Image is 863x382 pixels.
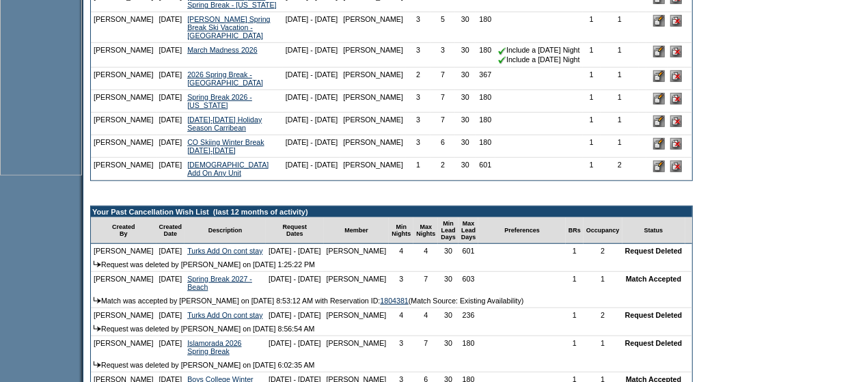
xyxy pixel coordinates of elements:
td: [PERSON_NAME] [91,244,156,258]
td: [PERSON_NAME] [340,158,406,180]
td: 30 [438,272,458,294]
td: 1 [583,90,601,113]
nobr: Request Deleted [625,339,683,347]
td: 601 [458,244,479,258]
input: Delete this Request [670,161,682,172]
td: 30 [455,68,476,90]
td: 1 [583,12,601,43]
img: chkSmaller.gif [498,47,506,55]
td: Your Past Cancellation Wish List (last 12 months of activity) [91,206,692,217]
a: [PERSON_NAME] Spring Break Ski Vacation - [GEOGRAPHIC_DATA] [187,15,270,40]
td: 1 [601,12,640,43]
td: [PERSON_NAME] [91,12,156,43]
td: [DATE] [156,113,185,135]
td: Member [324,217,389,244]
td: [PERSON_NAME] [91,158,156,180]
input: Delete this Request [670,93,682,105]
td: 30 [438,308,458,322]
a: [DATE]-[DATE] Holiday Season Carribean [187,115,262,132]
td: 1 [583,113,601,135]
img: chkSmaller.gif [498,56,506,64]
td: 1 [601,135,640,158]
input: Delete this Request [670,46,682,57]
td: 1 [584,336,622,358]
td: 1 [583,158,601,180]
td: 180 [476,43,496,67]
td: 2 [584,308,622,322]
nobr: [DATE] - [DATE] [269,311,321,319]
input: Edit this Request [653,138,665,150]
nobr: [DATE] - [DATE] [269,247,321,255]
td: 4 [389,244,413,258]
td: 2 [406,68,430,90]
td: 1 [583,68,601,90]
td: [PERSON_NAME] [340,68,406,90]
input: Edit this Request [653,15,665,27]
input: Delete this Request [670,138,682,150]
td: 30 [438,244,458,258]
td: 3 [406,90,430,113]
a: Spring Break 2027 - Beach [187,275,252,291]
td: 30 [438,336,458,358]
td: 4 [413,244,438,258]
td: Min Lead Days [438,217,458,244]
td: [PERSON_NAME] [340,12,406,43]
nobr: [DATE] - [DATE] [286,161,338,169]
td: 4 [389,308,413,322]
td: Request was deleted by [PERSON_NAME] on [DATE] 8:56:54 AM [91,322,692,336]
td: [PERSON_NAME] [91,272,156,294]
td: [PERSON_NAME] [91,135,156,158]
td: 2 [430,158,455,180]
td: 3 [430,43,455,67]
td: 1 [583,135,601,158]
td: 1 [583,43,601,67]
td: Max Nights [413,217,438,244]
td: 1 [601,113,640,135]
td: [PERSON_NAME] [91,308,156,322]
td: [PERSON_NAME] [324,244,389,258]
td: [PERSON_NAME] [91,68,156,90]
td: [DATE] [156,336,185,358]
img: arrow.gif [94,297,101,303]
td: 180 [476,90,496,113]
a: Turks Add On cont stay [187,247,262,255]
td: [PERSON_NAME] [91,113,156,135]
td: [DATE] [156,68,185,90]
td: Occupancy [584,217,622,244]
td: 180 [476,12,496,43]
td: 2 [601,158,640,180]
nobr: Include a [DATE] Night [498,46,580,54]
td: [PERSON_NAME] [324,308,389,322]
td: 601 [476,158,496,180]
td: 1 [566,272,584,294]
td: Request was deleted by [PERSON_NAME] on [DATE] 6:02:35 AM [91,358,692,372]
td: BRs [566,217,584,244]
td: Preferences [478,217,566,244]
td: Description [184,217,266,244]
td: 7 [430,113,455,135]
nobr: [DATE] - [DATE] [269,275,321,283]
td: Status [622,217,685,244]
td: 30 [455,135,476,158]
input: Delete this Request [670,70,682,82]
td: [PERSON_NAME] [91,336,156,358]
td: 1 [406,158,430,180]
nobr: Request Deleted [625,247,683,255]
a: 2026 Spring Break - [GEOGRAPHIC_DATA] [187,70,263,87]
td: 180 [458,336,479,358]
td: 1 [601,90,640,113]
td: Created By [91,217,156,244]
td: 603 [458,272,479,294]
nobr: Include a [DATE] Night [498,55,580,64]
td: [PERSON_NAME] [340,135,406,158]
td: [DATE] [156,272,185,294]
a: Turks Add On cont stay [187,311,262,319]
td: 4 [413,308,438,322]
nobr: [DATE] - [DATE] [286,15,338,23]
td: 3 [389,272,413,294]
td: 6 [430,135,455,158]
td: 7 [413,336,438,358]
a: CO Skiing Winter Break [DATE]-[DATE] [187,138,264,154]
td: 30 [455,12,476,43]
td: 3 [406,43,430,67]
